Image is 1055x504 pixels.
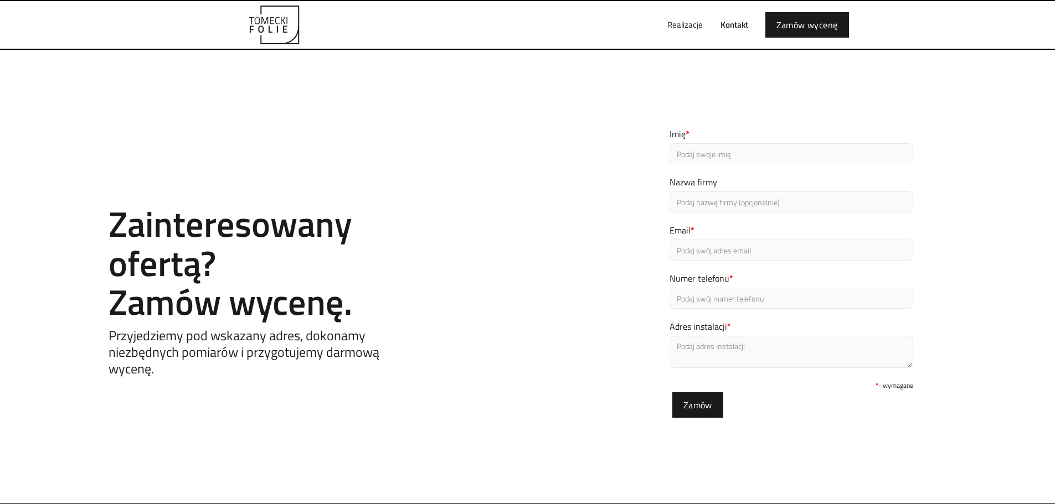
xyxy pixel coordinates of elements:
[670,288,913,309] input: Podaj swój numer telefonu
[670,320,913,333] label: Adres instalacji
[670,224,913,237] label: Email
[712,7,757,43] a: Kontakt
[670,240,913,261] input: Podaj swój adres email
[765,12,849,38] a: Zamów wycenę
[109,327,419,377] h5: Przyjedziemy pod wskazany adres, dokonamy niezbędnych pomiarów i przygotujemy darmową wycenę.
[670,272,913,285] label: Numer telefonu
[109,204,419,321] h2: Zainteresowany ofertą? Zamów wycenę.
[670,127,913,141] label: Imię
[670,191,913,212] input: Podaj nazwę firmy (opcjonalnie)
[109,182,419,193] h1: Contact
[670,175,913,189] label: Nazwa firmy
[670,127,913,418] form: Email Form
[670,379,913,392] div: - wymagane
[658,7,712,43] a: Realizacje
[670,143,913,164] input: Podaj swoje imię
[672,392,723,418] input: Zamów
